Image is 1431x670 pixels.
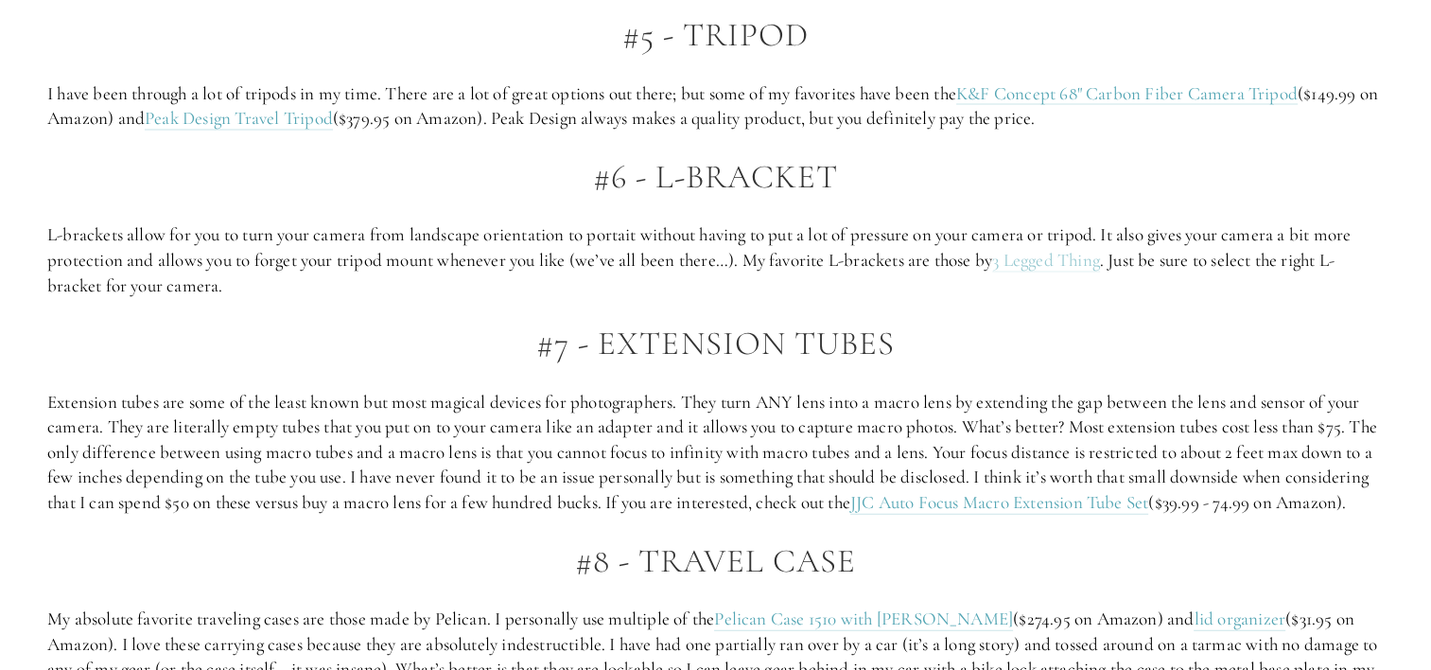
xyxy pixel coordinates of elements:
[714,608,1013,631] a: Pelican Case 1510 with [PERSON_NAME]
[47,543,1384,580] h2: #8 - Travel Case
[850,491,1148,515] a: JJC Auto Focus Macro Extension Tube Set
[47,159,1384,196] h2: #6 - L-Bracket
[47,17,1384,54] h2: #5 - Tripod
[145,107,333,131] a: Peak Design Travel Tripod
[956,82,1298,106] a: K&F Concept 68" Carbon Fiber Camera Tripod
[1194,608,1284,631] a: lid organizer
[992,249,1100,273] a: 3 Legged Thing
[47,222,1384,298] p: L-brackets allow for you to turn your camera from landscape orientation to portait without having...
[47,81,1384,132] p: I have been through a lot of tripods in my time. There are a lot of great options out there; but ...
[47,326,1384,362] h2: #7 - Extension Tubes
[47,390,1384,516] p: Extension tubes are some of the least known but most magical devices for photographers. They turn...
